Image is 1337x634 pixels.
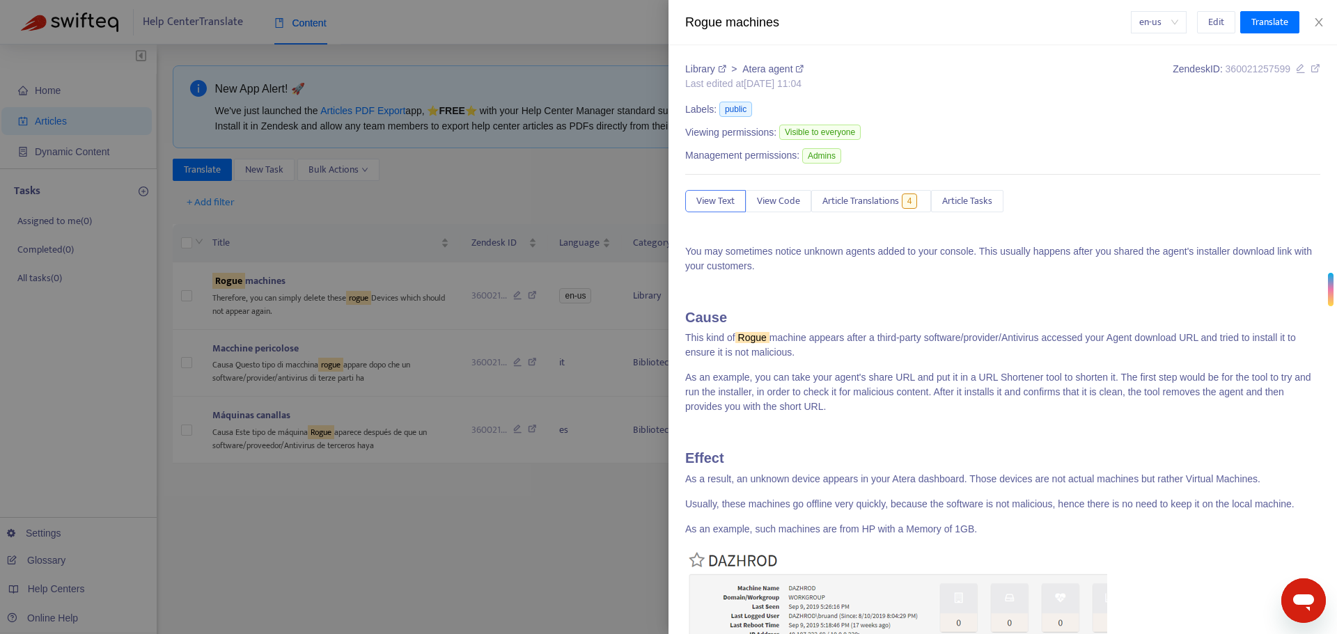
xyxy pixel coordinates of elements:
[1313,17,1324,28] span: close
[822,193,899,209] span: Article Translations
[685,450,724,466] strong: Effect
[757,193,800,209] span: View Code
[685,310,727,325] strong: Cause
[685,62,804,77] div: >
[685,472,1320,486] p: As a result, an unknown device appears in your Atera dashboard. Those devices are not actual mach...
[685,63,728,74] a: Library
[779,125,861,140] span: Visible to everyone
[685,331,1320,360] p: This kind of machine appears after a third-party software/provider/Antivirus accessed your Agent ...
[735,332,769,343] sqkw: Rogue
[1309,16,1329,29] button: Close
[685,77,804,91] div: Last edited at [DATE] 11:04
[685,148,799,163] span: Management permissions:
[1226,63,1290,74] span: 360021257599
[931,190,1003,212] button: Article Tasks
[902,193,918,209] span: 4
[811,190,931,212] button: Article Translations4
[685,497,1320,512] p: Usually, these machines go offline very quickly, because the software is not malicious, hence the...
[942,193,992,209] span: Article Tasks
[802,148,841,164] span: Admins
[1139,12,1178,33] span: en-us
[1208,15,1224,30] span: Edit
[685,522,1320,537] p: As an example, such machines are from HP with a Memory of 1GB.
[719,102,752,117] span: public
[1240,11,1299,33] button: Translate
[685,244,1320,274] p: You may sometimes notice unknown agents added to your console. This usually happens after you sha...
[1281,578,1326,623] iframe: Button to launch messaging window
[685,190,746,212] button: View Text
[685,102,717,117] span: Labels:
[1197,11,1235,33] button: Edit
[685,370,1320,414] p: As an example, you can take your agent's share URL and put it in a URL Shortener tool to shorten ...
[685,13,1131,32] div: Rogue machines
[742,63,804,74] a: Atera agent
[685,125,776,140] span: Viewing permissions:
[1173,62,1320,91] div: Zendesk ID:
[696,193,735,209] span: View Text
[1251,15,1288,30] span: Translate
[746,190,811,212] button: View Code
